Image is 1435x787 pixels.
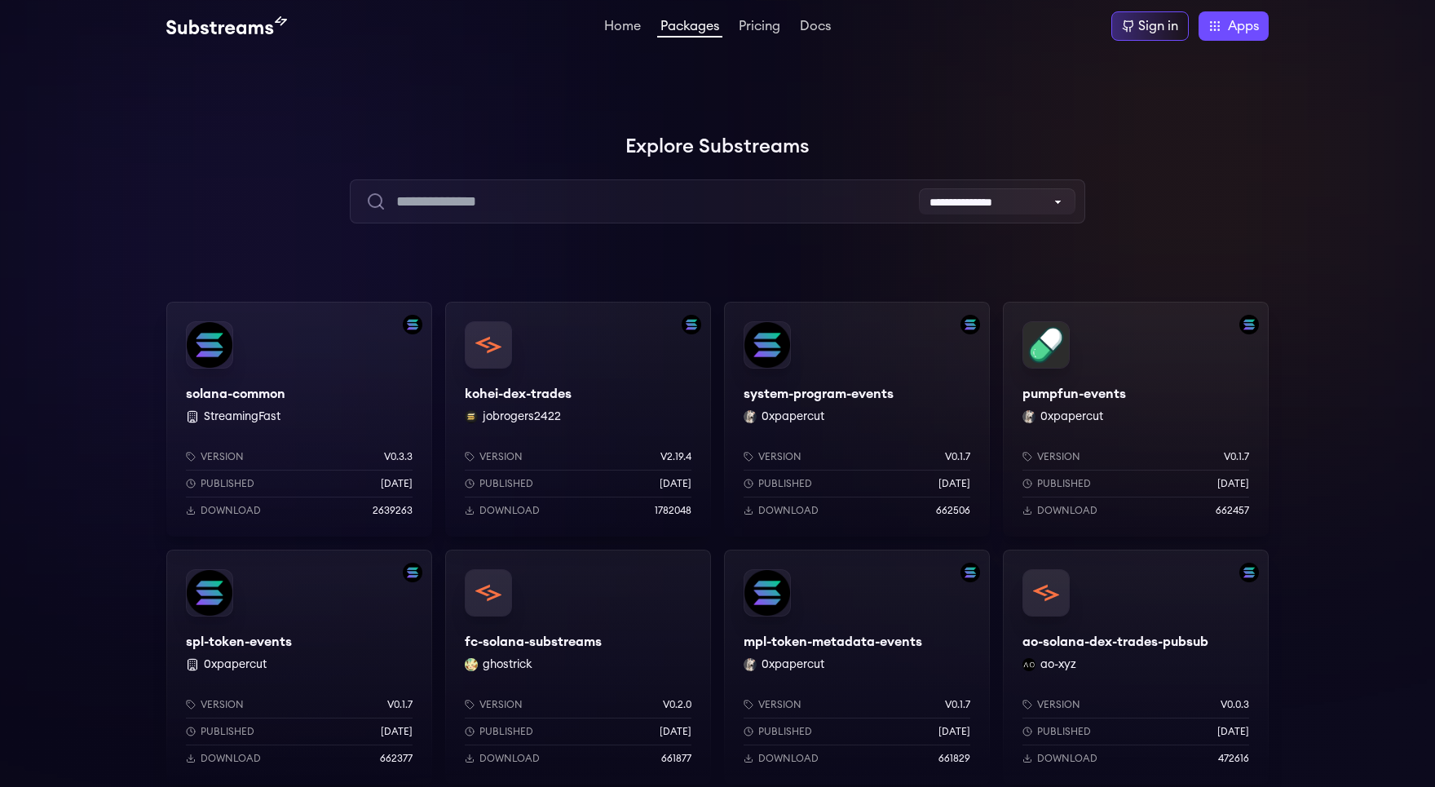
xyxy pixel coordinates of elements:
p: Download [758,504,819,517]
p: Published [479,725,533,738]
p: v0.0.3 [1221,698,1249,711]
p: [DATE] [1217,477,1249,490]
p: Version [758,698,801,711]
span: Apps [1228,16,1259,36]
button: StreamingFast [204,409,280,425]
img: Filter by solana network [1239,315,1259,334]
p: Published [758,477,812,490]
p: Published [201,725,254,738]
p: v0.2.0 [663,698,691,711]
h1: Explore Substreams [166,130,1269,163]
p: v0.1.7 [1224,450,1249,463]
a: fc-solana-substreamsfc-solana-substreamsghostrick ghostrickVersionv0.2.0Published[DATE]Download66... [445,550,711,785]
p: Download [479,504,540,517]
a: Home [601,20,644,36]
div: Sign in [1138,16,1178,36]
p: 472616 [1218,752,1249,765]
p: v0.1.7 [387,698,413,711]
img: Filter by solana network [403,315,422,334]
p: [DATE] [938,725,970,738]
a: Filter by solana networksolana-commonsolana-common StreamingFastVersionv0.3.3Published[DATE]Downl... [166,302,432,537]
p: 662506 [936,504,970,517]
button: 0xpapercut [1040,409,1103,425]
p: v0.1.7 [945,450,970,463]
p: [DATE] [938,477,970,490]
p: Version [1037,698,1080,711]
p: Published [201,477,254,490]
img: Substream's logo [166,16,287,36]
button: jobrogers2422 [483,409,561,425]
p: 661877 [661,752,691,765]
p: [DATE] [1217,725,1249,738]
img: Filter by solana network [960,563,980,582]
p: Published [1037,725,1091,738]
button: ghostrick [483,657,532,673]
p: [DATE] [381,477,413,490]
img: Filter by solana network [403,563,422,582]
p: Download [201,504,261,517]
p: Version [201,450,244,463]
p: v2.19.4 [660,450,691,463]
p: Download [758,752,819,765]
p: Download [1037,752,1097,765]
p: Published [1037,477,1091,490]
img: Filter by solana network [682,315,701,334]
p: Version [479,698,523,711]
a: Filter by solana networkpumpfun-eventspumpfun-events0xpapercut 0xpapercutVersionv0.1.7Published[D... [1003,302,1269,537]
button: ao-xyz [1040,657,1076,673]
a: Docs [797,20,834,36]
img: Filter by solana network [960,315,980,334]
p: Published [479,477,533,490]
p: Version [758,450,801,463]
p: 662457 [1216,504,1249,517]
a: Filter by solana networkmpl-token-metadata-eventsmpl-token-metadata-events0xpapercut 0xpapercutVe... [724,550,990,785]
button: 0xpapercut [762,657,824,673]
p: Published [758,725,812,738]
p: [DATE] [660,477,691,490]
p: Version [1037,450,1080,463]
a: Sign in [1111,11,1189,41]
p: Download [1037,504,1097,517]
p: 661829 [938,752,970,765]
button: 0xpapercut [762,409,824,425]
p: Download [479,752,540,765]
p: 662377 [380,752,413,765]
button: 0xpapercut [204,657,267,673]
a: Filter by solana networkkohei-dex-tradeskohei-dex-tradesjobrogers2422 jobrogers2422Versionv2.19.4... [445,302,711,537]
img: Filter by solana network [1239,563,1259,582]
p: [DATE] [660,725,691,738]
p: 1782048 [655,504,691,517]
a: Filter by solana networkao-solana-dex-trades-pubsubao-solana-dex-trades-pubsubao-xyz ao-xyzVersio... [1003,550,1269,785]
p: Version [201,698,244,711]
a: Packages [657,20,722,38]
p: v0.1.7 [945,698,970,711]
p: 2639263 [373,504,413,517]
p: Download [201,752,261,765]
a: Filter by solana networkspl-token-eventsspl-token-events 0xpapercutVersionv0.1.7Published[DATE]Do... [166,550,432,785]
p: Version [479,450,523,463]
a: Pricing [735,20,784,36]
p: [DATE] [381,725,413,738]
p: v0.3.3 [384,450,413,463]
a: Filter by solana networksystem-program-eventssystem-program-events0xpapercut 0xpapercutVersionv0.... [724,302,990,537]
